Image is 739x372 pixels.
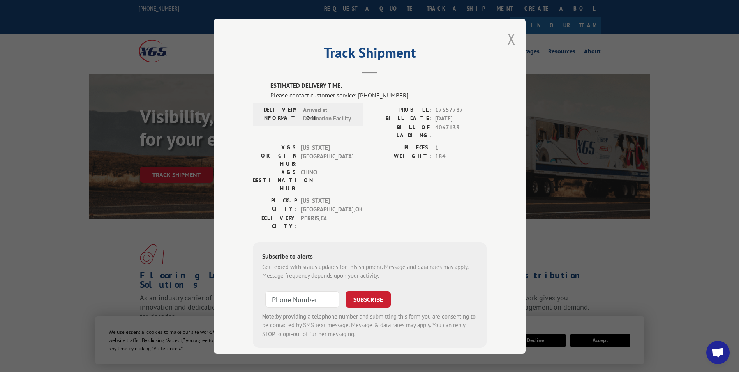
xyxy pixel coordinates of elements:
label: ESTIMATED DELIVERY TIME: [270,81,487,90]
span: CHINO [301,168,353,192]
span: Arrived at Destination Facility [303,105,356,123]
label: XGS ORIGIN HUB: [253,143,297,168]
div: Open chat [706,341,730,364]
span: 17557787 [435,105,487,114]
span: 1 [435,143,487,152]
label: BILL DATE: [370,114,431,123]
button: SUBSCRIBE [346,291,391,307]
span: [US_STATE][GEOGRAPHIC_DATA] , OK [301,196,353,214]
label: XGS DESTINATION HUB: [253,168,297,192]
span: [US_STATE][GEOGRAPHIC_DATA] [301,143,353,168]
div: by providing a telephone number and submitting this form you are consenting to be contacted by SM... [262,312,477,338]
div: Get texted with status updates for this shipment. Message and data rates may apply. Message frequ... [262,262,477,280]
div: Please contact customer service: [PHONE_NUMBER]. [270,90,487,99]
label: DELIVERY INFORMATION: [255,105,299,123]
span: [DATE] [435,114,487,123]
label: WEIGHT: [370,152,431,161]
strong: Note: [262,312,276,320]
span: PERRIS , CA [301,214,353,230]
span: 4067133 [435,123,487,139]
div: Subscribe to alerts [262,251,477,262]
label: DELIVERY CITY: [253,214,297,230]
input: Phone Number [265,291,339,307]
span: 184 [435,152,487,161]
label: PICKUP CITY: [253,196,297,214]
label: PIECES: [370,143,431,152]
button: Close modal [507,28,516,49]
h2: Track Shipment [253,47,487,62]
label: PROBILL: [370,105,431,114]
label: BILL OF LADING: [370,123,431,139]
